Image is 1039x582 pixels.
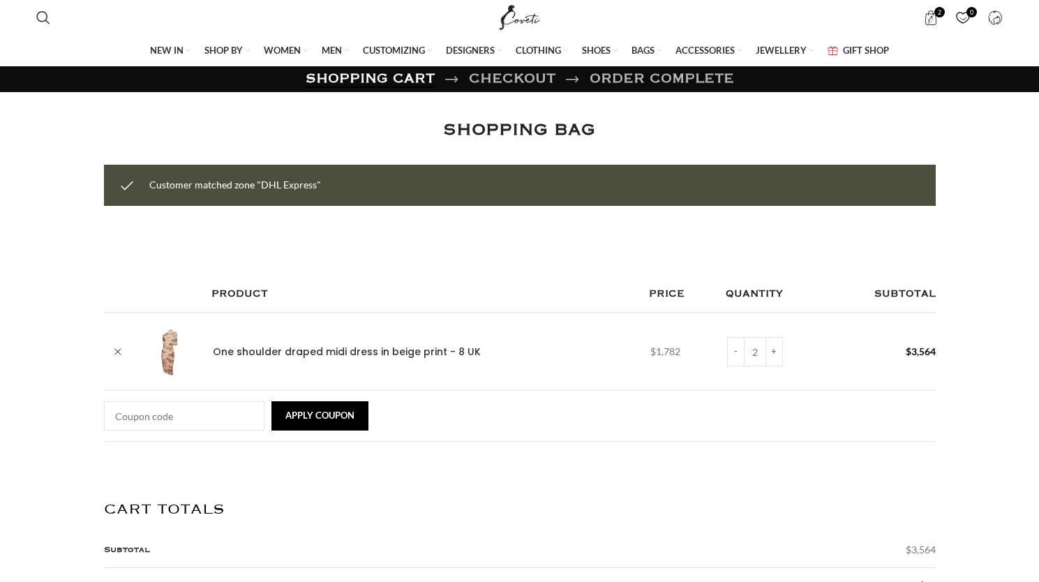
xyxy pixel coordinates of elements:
[675,36,742,66] a: ACCESSORIES
[650,345,680,357] bdi: 1,782
[843,44,889,57] span: GIFT SHOP
[949,3,978,31] div: My Wishlist
[306,74,435,84] span: Shopping cart
[906,345,911,357] span: $
[271,401,368,431] button: Apply coupon
[906,345,936,357] bdi: 3,564
[443,117,595,144] h1: SHOPPING BAG
[496,10,543,22] a: Site logo
[204,36,250,66] a: SHOP BY
[29,36,1010,66] div: Main navigation
[745,337,765,366] input: Product quantity
[934,7,945,17] span: 2
[469,67,555,91] a: Checkout
[949,3,978,31] a: 0
[828,36,889,66] a: GIFT SHOP
[264,36,308,66] a: WOMEN
[917,3,945,31] a: 2
[642,276,718,313] th: Price
[966,7,977,17] span: 0
[363,44,425,57] span: CUSTOMIZING
[516,44,561,57] span: CLOTHING
[650,345,656,357] span: $
[213,345,481,359] a: One shoulder draped midi dress in beige print - 8 UK
[104,401,264,431] input: Coupon code
[150,44,184,57] span: NEW IN
[719,276,830,313] th: Quantity
[582,44,611,57] span: SHOES
[107,341,128,362] a: Remove One shoulder draped midi dress in beige print - 8 UK from cart
[446,36,502,66] a: DESIGNERS
[727,337,745,366] input: -
[264,44,301,57] span: WOMEN
[582,36,618,66] a: SHOES
[756,36,814,66] a: JEWELLERY
[765,337,783,366] input: +
[631,36,661,66] a: BAGS
[140,324,196,380] img: One shoulder draped midi dress in beige print - 8 UK
[322,36,349,66] a: MEN
[830,276,936,313] th: Subtotal
[29,3,57,31] a: Search
[469,74,555,84] span: Checkout
[675,44,735,57] span: ACCESSORIES
[631,44,655,57] span: BAGS
[306,67,435,91] a: Shopping cart
[204,44,243,57] span: SHOP BY
[590,67,734,91] span: Order complete
[104,532,313,567] th: Subtotal
[363,36,432,66] a: CUSTOMIZING
[204,276,643,313] th: Product
[828,46,838,55] img: GiftBag
[322,44,342,57] span: MEN
[446,44,495,57] span: DESIGNERS
[906,544,911,555] span: $
[104,501,936,518] h2: Cart totals
[756,44,807,57] span: JEWELLERY
[906,544,936,555] bdi: 3,564
[150,36,190,66] a: NEW IN
[516,36,568,66] a: CLOTHING
[104,165,936,205] div: Customer matched zone "DHL Express"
